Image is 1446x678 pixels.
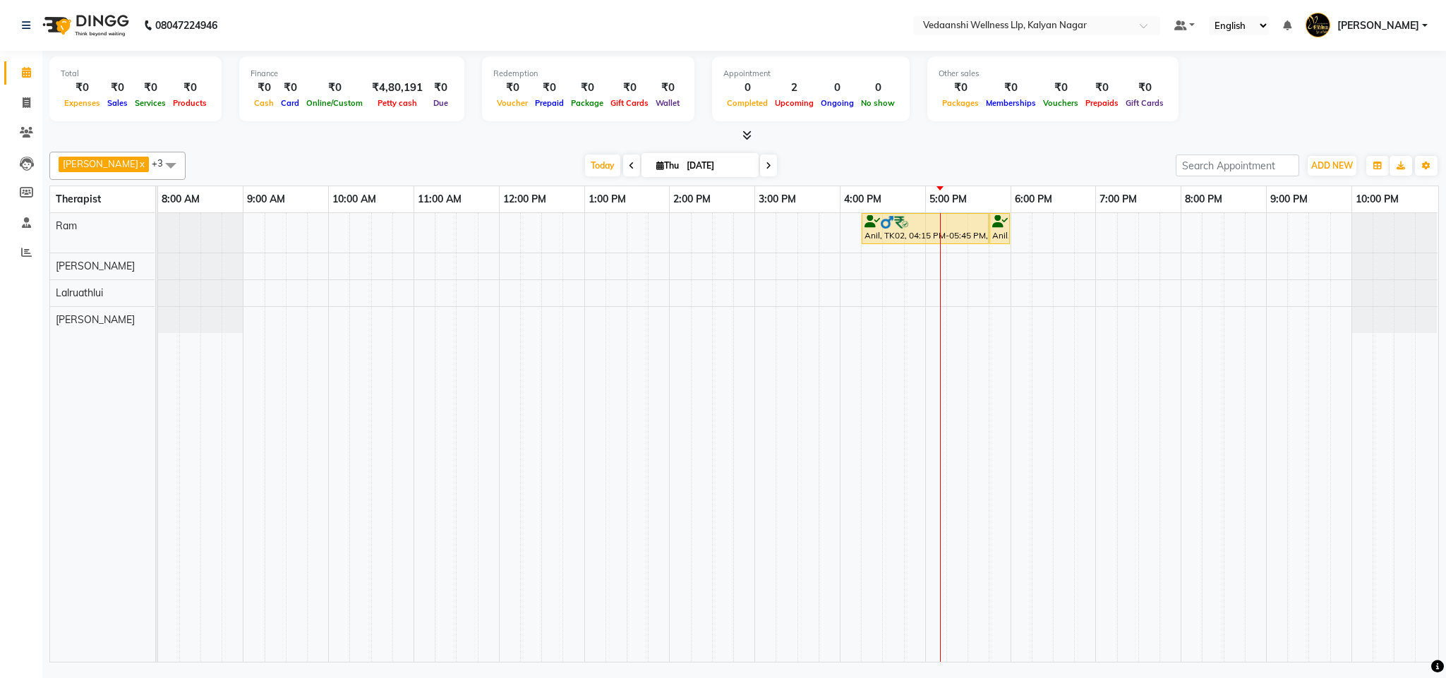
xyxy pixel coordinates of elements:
div: ₹0 [428,80,453,96]
div: 2 [771,80,817,96]
span: Ongoing [817,98,857,108]
div: ₹0 [277,80,303,96]
span: +3 [152,157,174,169]
div: ₹0 [939,80,982,96]
span: Package [567,98,607,108]
span: [PERSON_NAME] [56,260,135,272]
span: Prepaids [1082,98,1122,108]
span: Petty cash [374,98,421,108]
div: Redemption [493,68,683,80]
a: 4:00 PM [841,189,885,210]
a: 7:00 PM [1096,189,1140,210]
span: Card [277,98,303,108]
img: logo [36,6,133,45]
div: ₹0 [1122,80,1167,96]
span: Ram [56,219,77,232]
div: 0 [723,80,771,96]
div: ₹0 [607,80,652,96]
a: 2:00 PM [670,189,714,210]
span: Online/Custom [303,98,366,108]
span: [PERSON_NAME] [1337,18,1419,33]
div: 0 [857,80,898,96]
span: Products [169,98,210,108]
span: Sales [104,98,131,108]
span: [PERSON_NAME] [56,313,135,326]
b: 08047224946 [155,6,217,45]
div: ₹0 [251,80,277,96]
a: 9:00 AM [243,189,289,210]
div: Total [61,68,210,80]
div: ₹0 [1040,80,1082,96]
a: 3:00 PM [755,189,800,210]
a: 12:00 PM [500,189,550,210]
div: ₹0 [493,80,531,96]
div: ₹0 [131,80,169,96]
span: Upcoming [771,98,817,108]
span: Wallet [652,98,683,108]
span: Packages [939,98,982,108]
div: Anil, TK02, 05:45 PM-06:00 PM, Head/Dry Foot Massage Complimentary/ [991,215,1008,242]
a: 8:00 AM [158,189,203,210]
span: Thu [653,160,682,171]
span: [PERSON_NAME] [63,158,138,169]
a: 9:00 PM [1267,189,1311,210]
span: Gift Cards [607,98,652,108]
div: ₹0 [169,80,210,96]
div: ₹0 [104,80,131,96]
a: 8:00 PM [1181,189,1226,210]
a: 1:00 PM [585,189,629,210]
div: ₹0 [567,80,607,96]
span: Gift Cards [1122,98,1167,108]
span: Expenses [61,98,104,108]
div: ₹0 [1082,80,1122,96]
div: ₹0 [982,80,1040,96]
a: 5:00 PM [926,189,970,210]
div: Other sales [939,68,1167,80]
div: ₹0 [303,80,366,96]
span: Lalruathlui [56,286,103,299]
div: Anil, TK02, 04:15 PM-05:45 PM, Swedish Massage with Wintergreen, Bayleaf & Clove 90 Min [863,215,987,242]
img: Ashik [1306,13,1330,37]
a: 10:00 AM [329,189,380,210]
span: Memberships [982,98,1040,108]
span: ADD NEW [1311,160,1353,171]
span: Therapist [56,193,101,205]
div: Finance [251,68,453,80]
span: No show [857,98,898,108]
span: Today [585,155,620,176]
span: Services [131,98,169,108]
div: Appointment [723,68,898,80]
input: Search Appointment [1176,155,1299,176]
button: ADD NEW [1308,156,1356,176]
span: Vouchers [1040,98,1082,108]
div: ₹0 [531,80,567,96]
span: Voucher [493,98,531,108]
div: ₹0 [61,80,104,96]
a: x [138,158,145,169]
span: Prepaid [531,98,567,108]
a: 11:00 AM [414,189,465,210]
span: Due [430,98,452,108]
div: ₹0 [652,80,683,96]
input: 2025-09-04 [682,155,753,176]
a: 10:00 PM [1352,189,1402,210]
div: 0 [817,80,857,96]
a: 6:00 PM [1011,189,1056,210]
span: Cash [251,98,277,108]
div: ₹4,80,191 [366,80,428,96]
span: Completed [723,98,771,108]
